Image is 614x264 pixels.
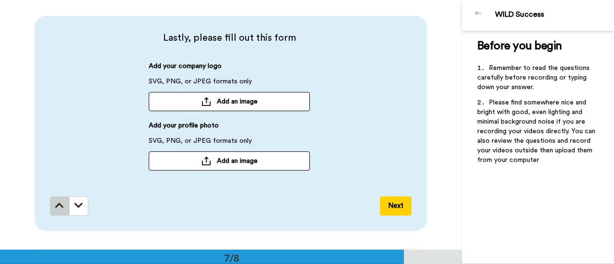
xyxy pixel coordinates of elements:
span: Remember to read the questions carefully before recording or typing down your answer. [477,65,591,91]
span: Before you begin [477,40,562,52]
button: Add an image [149,92,310,111]
span: Add your profile photo [149,121,219,136]
span: SVG, PNG, or JPEG formats only [149,77,252,92]
div: WILD Success [495,10,614,19]
button: Add an image [149,151,310,171]
img: Profile Image [467,4,490,27]
span: Please find somewhere nice and bright with good, even lighting and minimal background noise if yo... [477,99,597,163]
span: Add your company logo [149,61,222,77]
span: Add an image [217,156,258,166]
button: Next [380,196,412,216]
span: Lastly, please fill out this form [50,31,409,45]
span: Add an image [217,97,258,106]
span: SVG, PNG, or JPEG formats only [149,136,252,151]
